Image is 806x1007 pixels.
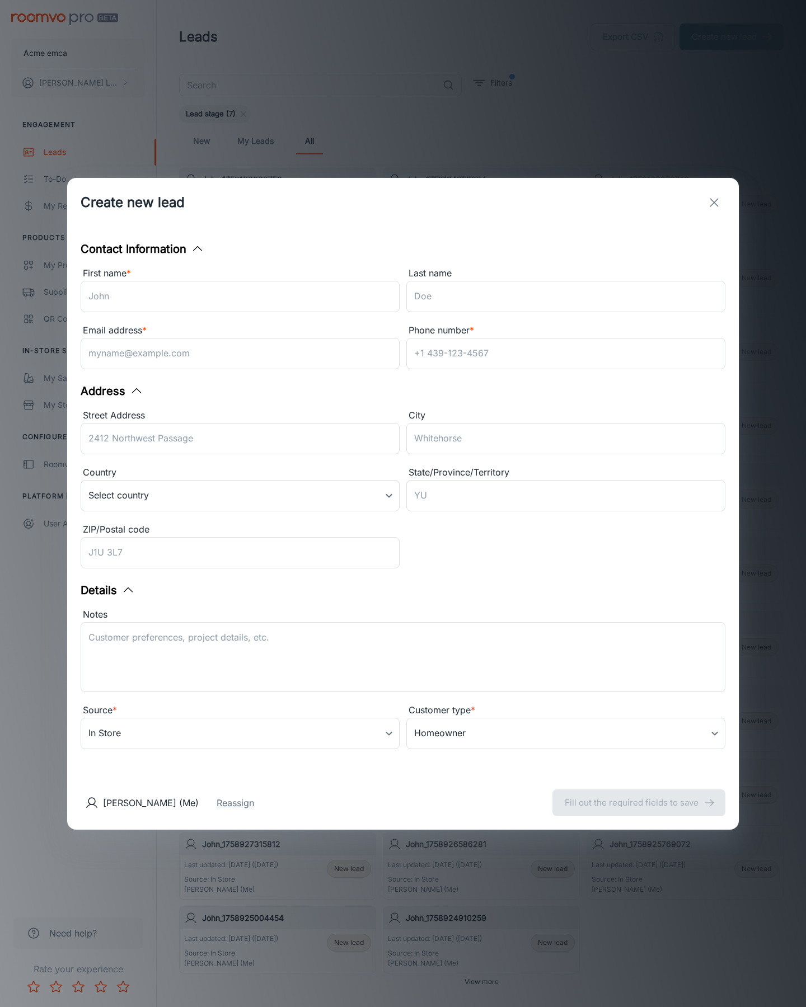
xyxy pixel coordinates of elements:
div: Homeowner [406,718,725,749]
h1: Create new lead [81,192,185,213]
div: Notes [81,608,725,622]
input: 2412 Northwest Passage [81,423,400,454]
div: City [406,408,725,423]
input: Whitehorse [406,423,725,454]
div: State/Province/Territory [406,465,725,480]
div: Last name [406,266,725,281]
div: Phone number [406,323,725,338]
div: Email address [81,323,400,338]
div: ZIP/Postal code [81,523,400,537]
div: Country [81,465,400,480]
input: Doe [406,281,725,312]
button: Address [81,383,143,399]
input: YU [406,480,725,511]
button: Details [81,582,135,599]
input: J1U 3L7 [81,537,400,568]
button: Reassign [217,796,254,810]
div: Street Address [81,408,400,423]
div: First name [81,266,400,281]
p: [PERSON_NAME] (Me) [103,796,199,810]
div: Customer type [406,703,725,718]
input: John [81,281,400,312]
button: exit [703,191,725,214]
input: myname@example.com [81,338,400,369]
div: In Store [81,718,400,749]
input: +1 439-123-4567 [406,338,725,369]
div: Source [81,703,400,718]
div: Select country [81,480,400,511]
button: Contact Information [81,241,204,257]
